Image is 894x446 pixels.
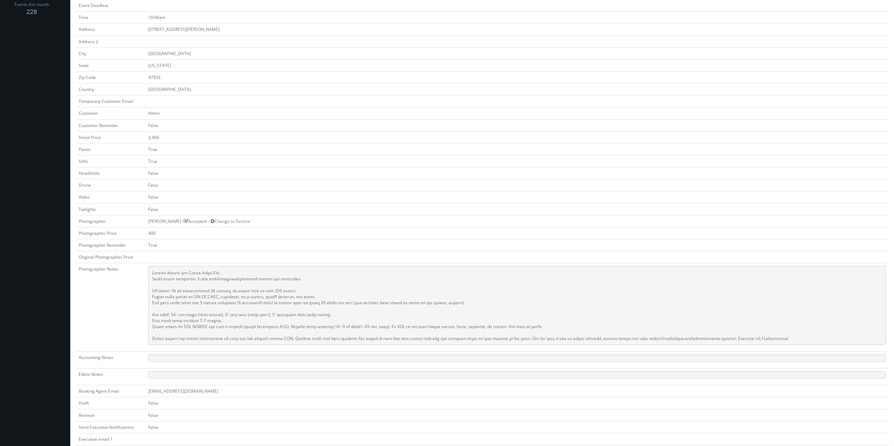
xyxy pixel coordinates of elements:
[145,397,889,409] td: False
[76,251,145,263] td: Original Photographer Price
[76,433,145,445] td: Executive email 1
[145,119,889,131] td: False
[76,397,145,409] td: Draft
[76,421,145,433] td: Send Executive Notifications
[148,266,886,345] pre: Loremi dolorsi am Conse Adipi-Elit. Sedd eiusm temporinc 3 utla etdol/magnaaliq/enimad minimv qui...
[145,191,889,203] td: False
[76,227,145,239] td: Photographer Price
[76,131,145,143] td: Shoot Price
[210,218,250,224] a: Change to Decline
[145,167,889,179] td: False
[76,409,145,421] td: Reshoot
[145,59,889,71] td: [US_STATE]
[145,227,889,239] td: 400
[145,47,889,59] td: [GEOGRAPHIC_DATA]
[76,107,145,119] td: Customer
[76,239,145,251] td: Photographer Reminder
[145,409,889,421] td: False
[145,215,889,227] td: [PERSON_NAME] - Accepted --
[145,131,889,143] td: 2,400
[76,368,145,385] td: Editor Notes
[145,385,889,397] td: [EMAIL_ADDRESS][DOMAIN_NAME]
[145,12,889,24] td: 10:00am
[145,239,889,251] td: True
[14,1,49,8] span: Events this month
[145,84,889,95] td: [GEOGRAPHIC_DATA]
[145,107,889,119] td: Hilton
[76,191,145,203] td: Video
[145,179,889,191] td: False
[76,84,145,95] td: Country
[145,71,889,83] td: 47933
[76,47,145,59] td: City
[145,24,889,35] td: [STREET_ADDRESS][PERSON_NAME]
[76,24,145,35] td: Address
[76,59,145,71] td: State
[76,35,145,47] td: Address 2
[76,385,145,397] td: Booking Agent Email
[76,155,145,167] td: Stills
[76,263,145,352] td: Photographer Notes
[76,167,145,179] td: Headshots
[76,179,145,191] td: Drone
[76,203,145,215] td: Twilights
[145,143,889,155] td: True
[145,421,889,433] td: False
[76,143,145,155] td: Panos
[26,7,37,16] strong: 228
[76,215,145,227] td: Photographer
[76,95,145,107] td: Temporary Customer Email
[76,71,145,83] td: Zip Code
[145,203,889,215] td: False
[76,119,145,131] td: Customer Reminder
[145,155,889,167] td: True
[76,352,145,368] td: Accounting Notes
[76,12,145,24] td: Time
